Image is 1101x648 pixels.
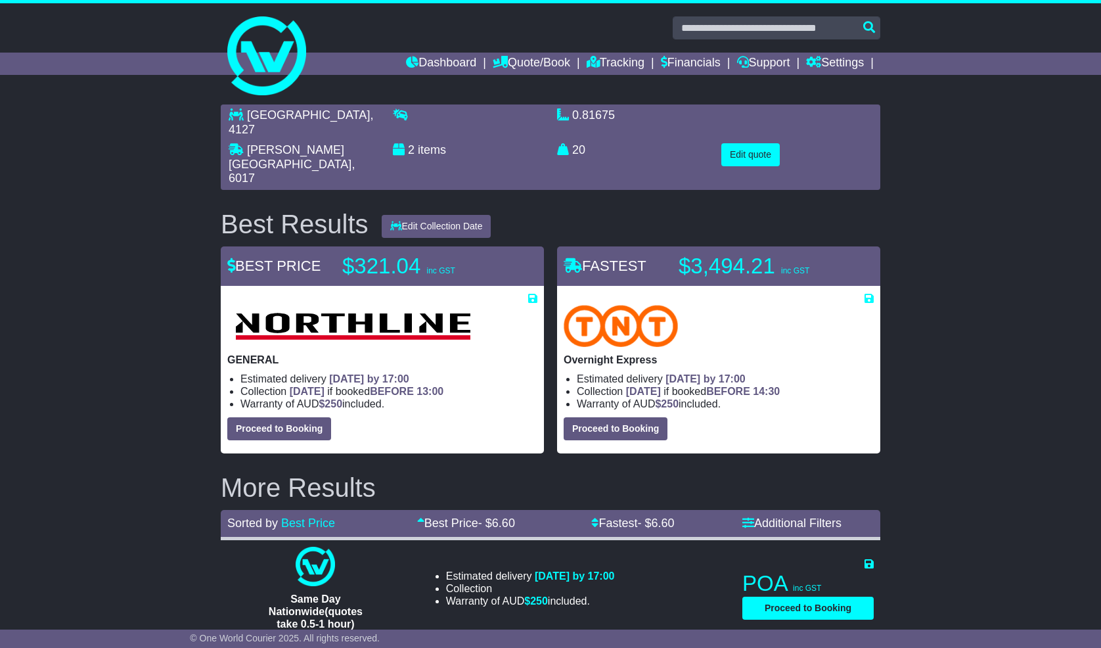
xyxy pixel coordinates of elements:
[281,517,335,530] a: Best Price
[269,593,363,630] span: Same Day Nationwide(quotes take 0.5-1 hour)
[240,373,537,385] li: Estimated delivery
[637,517,674,530] span: - $
[227,417,331,440] button: Proceed to Booking
[591,517,674,530] a: Fastest- $6.60
[665,373,746,384] span: [DATE] by 17:00
[524,595,548,607] span: $
[446,570,615,582] li: Estimated delivery
[342,253,506,279] p: $321.04
[679,253,843,279] p: $3,494.21
[221,473,880,502] h2: More Results
[325,398,342,409] span: 250
[382,215,491,238] button: Edit Collection Date
[564,258,646,274] span: FASTEST
[417,517,515,530] a: Best Price- $6.60
[240,398,537,410] li: Warranty of AUD included.
[535,570,615,582] span: [DATE] by 17:00
[572,108,615,122] span: 0.81675
[655,398,679,409] span: $
[661,53,721,75] a: Financials
[406,53,476,75] a: Dashboard
[426,266,455,275] span: inc GST
[572,143,585,156] span: 20
[227,517,278,530] span: Sorted by
[530,595,548,607] span: 250
[577,373,874,385] li: Estimated delivery
[418,143,446,156] span: items
[370,386,414,397] span: BEFORE
[806,53,864,75] a: Settings
[416,386,443,397] span: 13:00
[564,354,874,366] p: Overnight Express
[706,386,750,397] span: BEFORE
[227,354,537,366] p: GENERAL
[229,108,373,136] span: , 4127
[296,547,335,586] img: One World Courier: Same Day Nationwide(quotes take 0.5-1 hour)
[781,266,809,275] span: inc GST
[753,386,780,397] span: 14:30
[721,143,780,166] button: Edit quote
[214,210,375,239] div: Best Results
[240,385,537,398] li: Collection
[319,398,342,409] span: $
[742,597,874,620] button: Proceed to Booking
[661,398,679,409] span: 250
[190,633,380,643] span: © One World Courier 2025. All rights reserved.
[478,517,515,530] span: - $
[229,158,355,185] span: , 6017
[493,53,570,75] a: Quote/Book
[577,398,874,410] li: Warranty of AUD included.
[446,595,615,607] li: Warranty of AUD included.
[290,386,443,397] span: if booked
[564,417,667,440] button: Proceed to Booking
[587,53,644,75] a: Tracking
[652,517,675,530] span: 6.60
[446,582,615,595] li: Collection
[227,258,321,274] span: BEST PRICE
[742,570,874,597] p: POA
[492,517,515,530] span: 6.60
[408,143,415,156] span: 2
[227,305,478,347] img: Northline Distribution: GENERAL
[626,386,661,397] span: [DATE]
[247,108,370,122] span: [GEOGRAPHIC_DATA]
[229,143,351,171] span: [PERSON_NAME][GEOGRAPHIC_DATA]
[564,305,678,347] img: TNT Domestic: Overnight Express
[290,386,325,397] span: [DATE]
[737,53,790,75] a: Support
[577,385,874,398] li: Collection
[329,373,409,384] span: [DATE] by 17:00
[742,517,842,530] a: Additional Filters
[793,584,821,593] span: inc GST
[626,386,780,397] span: if booked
